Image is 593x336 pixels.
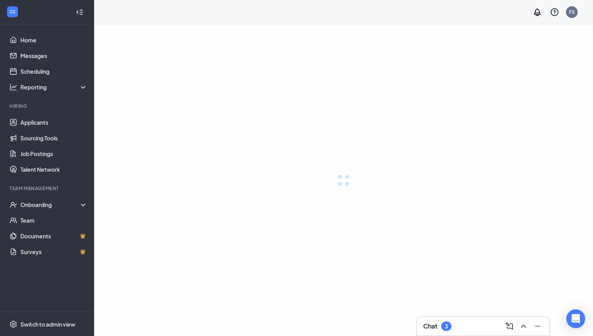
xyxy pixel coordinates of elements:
a: SurveysCrown [20,244,87,260]
a: Talent Network [20,162,87,177]
a: Job Postings [20,146,87,162]
div: FS [569,9,575,15]
svg: Analysis [9,83,17,91]
a: Applicants [20,114,87,130]
svg: Minimize [533,321,542,331]
button: ComposeMessage [502,320,515,332]
div: Onboarding [20,201,88,209]
div: Reporting [20,83,88,91]
svg: WorkstreamLogo [9,8,16,16]
svg: UserCheck [9,201,17,209]
a: Sourcing Tools [20,130,87,146]
svg: Collapse [76,8,84,16]
svg: QuestionInfo [550,7,559,17]
svg: Settings [9,320,17,328]
a: DocumentsCrown [20,228,87,244]
svg: Notifications [533,7,542,17]
div: Hiring [9,103,86,109]
a: Home [20,32,87,48]
h3: Chat [423,322,437,331]
div: Team Management [9,185,86,192]
button: ChevronUp [517,320,529,332]
button: Minimize [531,320,543,332]
a: Team [20,212,87,228]
div: Open Intercom Messenger [566,309,585,328]
a: Scheduling [20,64,87,79]
a: Messages [20,48,87,64]
svg: ChevronUp [519,321,528,331]
div: Switch to admin view [20,320,75,328]
svg: ComposeMessage [505,321,514,331]
div: 3 [445,323,448,330]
